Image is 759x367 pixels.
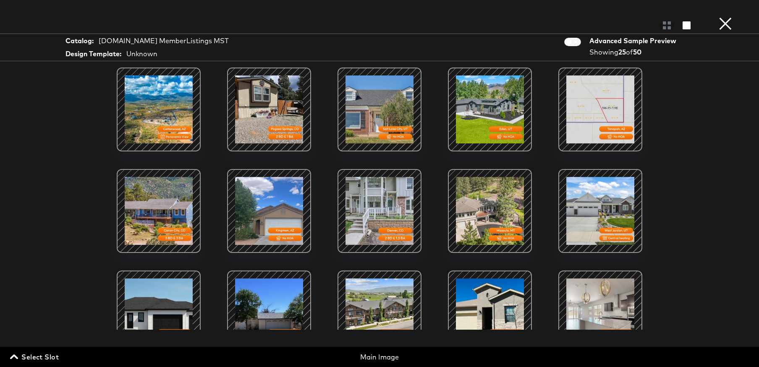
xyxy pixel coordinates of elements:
div: Unknown [126,49,157,59]
div: Advanced Sample Preview [589,36,679,46]
strong: Catalog: [65,36,94,46]
button: Select Slot [8,351,62,363]
strong: Design Template: [65,49,121,59]
span: Select Slot [12,351,59,363]
strong: 25 [618,48,626,56]
div: Showing of [589,47,679,57]
div: [DOMAIN_NAME] MemberListings MST [99,36,229,46]
strong: 50 [633,48,641,56]
div: Main Image [258,352,501,362]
